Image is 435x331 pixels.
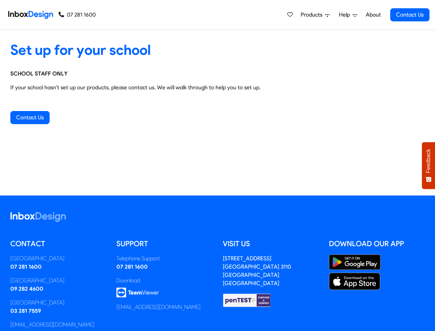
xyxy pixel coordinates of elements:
img: Google Play Store [329,254,381,270]
a: 07 281 1600 [59,11,96,19]
img: logo_inboxdesign_white.svg [10,212,66,222]
img: Checked & Verified by penTEST [223,293,271,308]
a: Help [336,8,360,22]
span: Help [339,11,353,19]
button: Feedback - Show survey [422,142,435,189]
div: Telephone Support [116,254,212,263]
heading: Set up for your school [10,41,425,59]
a: 07 281 1600 [116,263,148,270]
a: Checked & Verified by penTEST [223,296,271,303]
div: [GEOGRAPHIC_DATA] [10,254,106,263]
address: [STREET_ADDRESS] [GEOGRAPHIC_DATA] 3110 [GEOGRAPHIC_DATA] [GEOGRAPHIC_DATA] [223,255,291,287]
a: 07 281 1600 [10,263,42,270]
a: [EMAIL_ADDRESS][DOMAIN_NAME] [10,321,94,328]
div: Download [116,277,212,285]
span: Feedback [425,149,432,173]
h5: Visit us [223,239,319,249]
a: Products [298,8,332,22]
div: [GEOGRAPHIC_DATA] [10,299,106,307]
img: logo_teamviewer.svg [116,288,159,298]
h5: Support [116,239,212,249]
a: Contact Us [390,8,429,21]
strong: SCHOOL STAFF ONLY [10,70,68,77]
img: Apple App Store [329,273,381,290]
h5: Contact [10,239,106,249]
a: 09 282 4600 [10,285,43,292]
p: If your school hasn't set up our products, please contact us. We will walk through to help you to... [10,83,425,92]
span: Products [301,11,325,19]
h5: Download our App [329,239,425,249]
a: Contact Us [10,111,50,124]
a: 03 281 7559 [10,308,41,314]
a: [STREET_ADDRESS][GEOGRAPHIC_DATA] 3110[GEOGRAPHIC_DATA][GEOGRAPHIC_DATA] [223,255,291,287]
a: [EMAIL_ADDRESS][DOMAIN_NAME] [116,304,200,310]
div: [GEOGRAPHIC_DATA] [10,277,106,285]
a: About [364,8,383,22]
